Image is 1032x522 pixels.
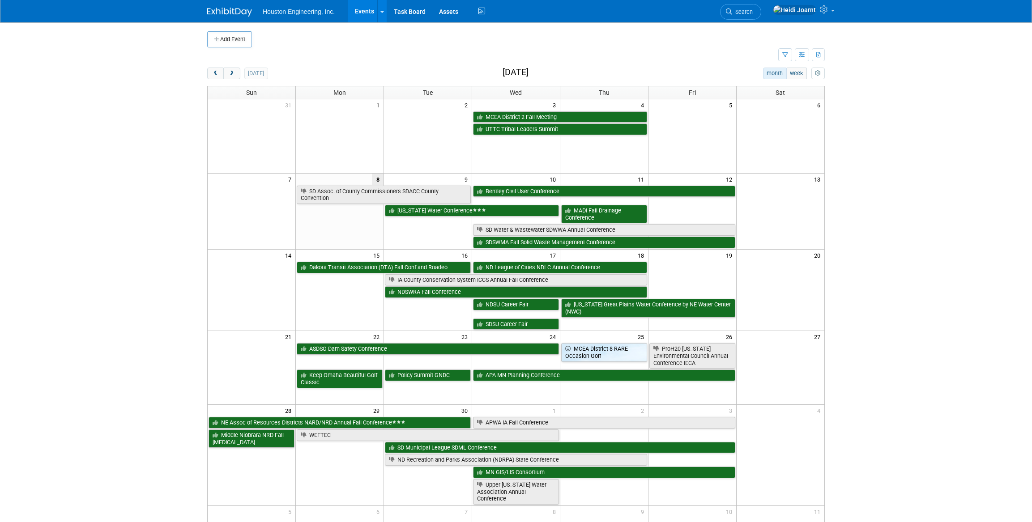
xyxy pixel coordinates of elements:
a: SD Municipal League SDML Conference [385,442,735,454]
button: prev [207,68,224,79]
span: 15 [372,250,384,261]
a: MCEA District 8 RARE Occasion Golf [561,343,647,361]
span: 8 [372,174,384,185]
a: MN GIS/LIS Consortium [473,467,735,478]
span: 3 [728,405,736,416]
a: APWA IA Fall Conference [473,417,735,429]
span: 28 [284,405,295,416]
span: 8 [552,506,560,517]
a: Bentley Civil User Conference [473,186,735,197]
span: 7 [464,506,472,517]
a: MADI Fall Drainage Conference [561,205,647,223]
img: ExhibitDay [207,8,252,17]
a: Dakota Transit Association (DTA) Fall Conf and Roadeo [297,262,471,273]
span: 23 [461,331,472,342]
a: [US_STATE] Great Plains Water Conference by NE Water Center (NWC) [561,299,735,317]
span: Search [732,8,753,15]
a: ND Recreation and Parks Association (NDRPA) State Conference [385,454,647,466]
span: 18 [637,250,648,261]
span: 2 [640,405,648,416]
span: 4 [640,99,648,110]
a: WEFTEC [297,429,559,441]
span: 13 [813,174,824,185]
button: myCustomButton [811,68,825,79]
a: SDSU Career Fair [473,318,559,330]
span: Tue [423,89,433,96]
span: 9 [640,506,648,517]
img: Heidi Joarnt [773,5,816,15]
span: 3 [552,99,560,110]
span: 5 [287,506,295,517]
span: 6 [375,506,384,517]
span: Sun [246,89,257,96]
span: 16 [461,250,472,261]
span: 12 [725,174,736,185]
a: Policy Summit GNDC [385,369,471,381]
span: 29 [372,405,384,416]
span: 27 [813,331,824,342]
a: IA County Conservation System ICCS Annual Fall Conference [385,274,647,286]
span: 10 [549,174,560,185]
a: NDSU Career Fair [473,299,559,310]
a: Keep Omaha Beautiful Golf Classic [297,369,383,388]
h2: [DATE] [503,68,529,77]
a: NDSWRA Fall Conference [385,286,647,298]
span: Wed [510,89,522,96]
a: ProH20 [US_STATE] Environmental Council Annual Conference IECA [649,343,735,369]
span: Sat [776,89,785,96]
span: 2 [464,99,472,110]
span: 7 [287,174,295,185]
span: 1 [552,405,560,416]
a: MCEA District 2 Fall Meeting [473,111,647,123]
span: Fri [689,89,696,96]
a: ASDSO Dam Safety Conference [297,343,559,355]
span: 19 [725,250,736,261]
span: Mon [333,89,346,96]
button: next [223,68,240,79]
a: APA MN Planning Conference [473,369,735,381]
span: 11 [813,506,824,517]
span: 5 [728,99,736,110]
span: 26 [725,331,736,342]
span: 1 [375,99,384,110]
span: 30 [461,405,472,416]
button: month [763,68,787,79]
span: 14 [284,250,295,261]
span: Houston Engineering, Inc. [263,8,335,15]
a: SD Water & Wastewater SDWWA Annual Conference [473,224,735,236]
a: ND League of Cities NDLC Annual Conference [473,262,647,273]
i: Personalize Calendar [815,71,821,76]
span: 25 [637,331,648,342]
span: 24 [549,331,560,342]
span: 9 [464,174,472,185]
span: 20 [813,250,824,261]
a: Middle Niobrara NRD Fall [MEDICAL_DATA] [209,429,294,448]
a: Search [720,4,761,20]
span: 17 [549,250,560,261]
span: Thu [599,89,610,96]
a: SDSWMA Fall Solid Waste Management Conference [473,237,735,248]
a: UTTC Tribal Leaders Summit [473,123,647,135]
span: 11 [637,174,648,185]
span: 31 [284,99,295,110]
a: NE Assoc of Resources Districts NARD/NRD Annual Fall Conference [209,417,471,429]
span: 22 [372,331,384,342]
span: 10 [725,506,736,517]
a: SD Assoc. of County Commissioners SDACC County Convention [297,186,471,204]
a: [US_STATE] Water Conference [385,205,559,216]
button: week [786,68,807,79]
button: [DATE] [244,68,268,79]
span: 4 [816,405,824,416]
button: Add Event [207,31,252,47]
span: 21 [284,331,295,342]
span: 6 [816,99,824,110]
a: Upper [US_STATE] Water Association Annual Conference [473,479,559,505]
